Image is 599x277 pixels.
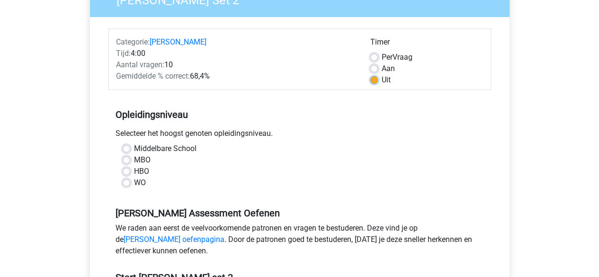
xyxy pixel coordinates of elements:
label: Uit [382,74,391,86]
div: We raden aan eerst de veelvoorkomende patronen en vragen te bestuderen. Deze vind je op de . Door... [108,223,491,260]
span: Gemiddelde % correct: [116,71,190,80]
a: [PERSON_NAME] oefenpagina [124,235,224,244]
label: Vraag [382,52,412,63]
label: Aan [382,63,395,74]
a: [PERSON_NAME] [150,37,206,46]
label: HBO [134,166,149,177]
div: 4:00 [109,48,363,59]
span: Per [382,53,393,62]
label: MBO [134,154,151,166]
div: 10 [109,59,363,71]
label: WO [134,177,146,188]
span: Aantal vragen: [116,60,164,69]
span: Tijd: [116,49,131,58]
h5: [PERSON_NAME] Assessment Oefenen [116,207,484,219]
div: Timer [370,36,483,52]
div: 68,4% [109,71,363,82]
label: Middelbare School [134,143,197,154]
div: Selecteer het hoogst genoten opleidingsniveau. [108,128,491,143]
h5: Opleidingsniveau [116,105,484,124]
span: Categorie: [116,37,150,46]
